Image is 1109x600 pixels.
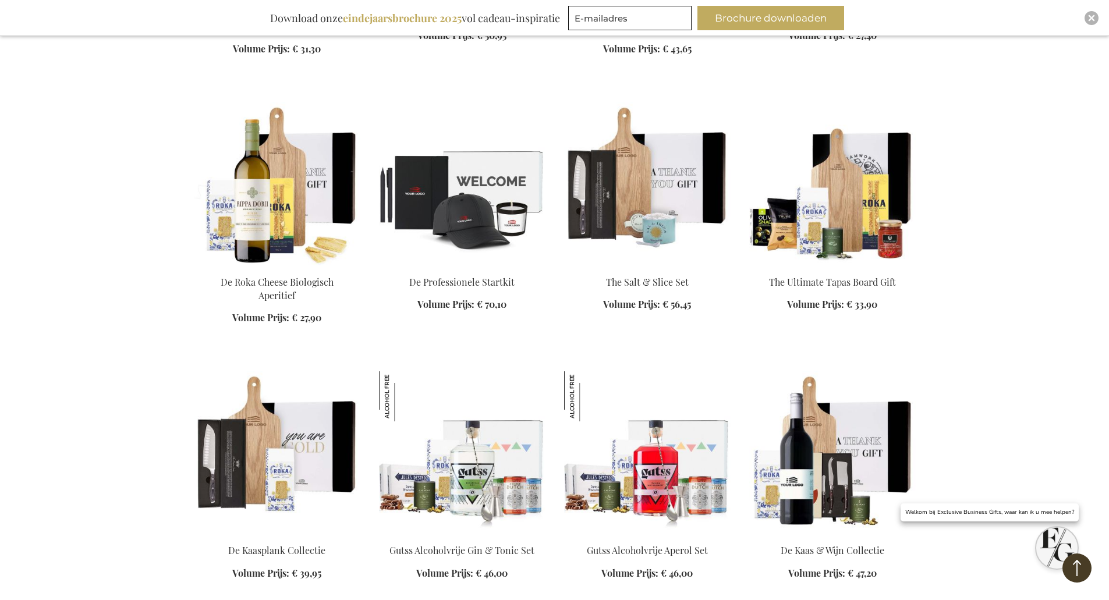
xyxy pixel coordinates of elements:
[662,42,692,55] span: € 43,65
[603,42,660,55] span: Volume Prijs:
[417,298,474,310] span: Volume Prijs:
[564,261,731,272] a: The Salt & Slice Set Exclusive Business Gift
[601,567,658,579] span: Volume Prijs:
[564,371,614,421] img: Gutss Alcoholvrije Aperol Set
[848,567,877,579] span: € 47,20
[603,42,692,56] a: Volume Prijs: € 43,65
[292,311,321,324] span: € 27,90
[749,102,916,265] img: The Ultimate Tapas Board Gift
[379,371,429,421] img: Gutss Alcoholvrije Gin & Tonic Set
[564,530,731,541] a: Gutss Non-Alcoholic Aperol Set Gutss Alcoholvrije Aperol Set
[379,371,545,534] img: Gutss Non-Alcoholic Gin & Tonic Set
[417,298,506,311] a: Volume Prijs: € 70,10
[476,567,508,579] span: € 46,00
[662,298,691,310] span: € 56,45
[603,298,660,310] span: Volume Prijs:
[697,6,844,30] button: Brochure downloaden
[749,530,916,541] a: De Kaas & Wijn Collectie
[233,42,290,55] span: Volume Prijs:
[788,567,845,579] span: Volume Prijs:
[409,276,515,288] a: De Professionele Startkit
[568,6,695,34] form: marketing offers and promotions
[265,6,565,30] div: Download onze vol cadeau-inspiratie
[292,42,321,55] span: € 31,30
[228,544,325,556] a: De Kaasplank Collectie
[787,298,877,311] a: Volume Prijs: € 33,90
[379,102,545,265] img: The Professional Starter Kit
[846,298,877,310] span: € 33,90
[232,567,289,579] span: Volume Prijs:
[194,371,360,534] img: The Cheese Board Collection
[601,567,693,580] a: Volume Prijs: € 46,00
[232,311,321,325] a: Volume Prijs: € 27,90
[233,42,321,56] a: Volume Prijs: € 31,30
[416,567,473,579] span: Volume Prijs:
[603,298,691,311] a: Volume Prijs: € 56,45
[606,276,689,288] a: The Salt & Slice Set
[661,567,693,579] span: € 46,00
[416,567,508,580] a: Volume Prijs: € 46,00
[587,544,708,556] a: Gutss Alcoholvrije Aperol Set
[194,530,360,541] a: The Cheese Board Collection
[1088,15,1095,22] img: Close
[221,276,334,301] a: De Roka Cheese Biologisch Aperitief
[232,567,321,580] a: Volume Prijs: € 39,95
[781,544,884,556] a: De Kaas & Wijn Collectie
[568,6,692,30] input: E-mailadres
[564,371,731,534] img: Gutss Non-Alcoholic Aperol Set
[477,298,506,310] span: € 70,10
[343,11,462,25] b: eindejaarsbrochure 2025
[749,261,916,272] a: The Ultimate Tapas Board Gift
[379,261,545,272] a: The Professional Starter Kit
[194,102,360,265] img: De Roka Cheese Biologisch Aperitief
[749,371,916,534] img: De Kaas & Wijn Collectie
[787,298,844,310] span: Volume Prijs:
[564,102,731,265] img: The Salt & Slice Set Exclusive Business Gift
[769,276,896,288] a: The Ultimate Tapas Board Gift
[194,261,360,272] a: De Roka Cheese Biologisch Aperitief
[389,544,534,556] a: Gutss Alcoholvrije Gin & Tonic Set
[379,530,545,541] a: Gutss Non-Alcoholic Gin & Tonic Set Gutss Alcoholvrije Gin & Tonic Set
[232,311,289,324] span: Volume Prijs:
[788,567,877,580] a: Volume Prijs: € 47,20
[292,567,321,579] span: € 39,95
[1085,11,1099,25] div: Close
